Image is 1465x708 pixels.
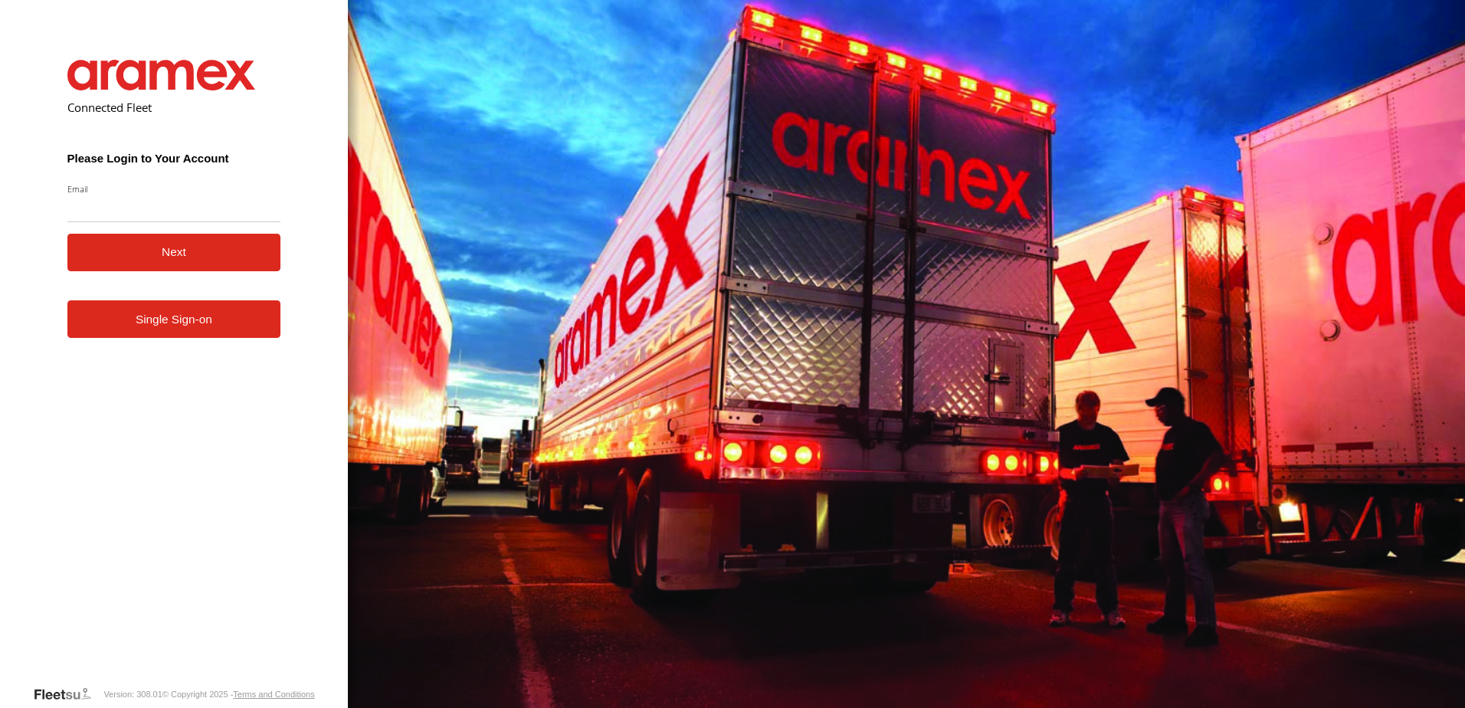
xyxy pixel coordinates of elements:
[67,234,281,271] button: Next
[103,690,162,699] div: Version: 308.01
[67,152,281,165] h3: Please Login to Your Account
[67,60,256,90] img: Aramex
[67,300,281,338] a: Single Sign-on
[33,687,103,702] a: Visit our Website
[67,183,281,195] label: Email
[162,690,315,699] div: © Copyright 2025 -
[233,690,314,699] a: Terms and Conditions
[67,100,281,115] h2: Connected Fleet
